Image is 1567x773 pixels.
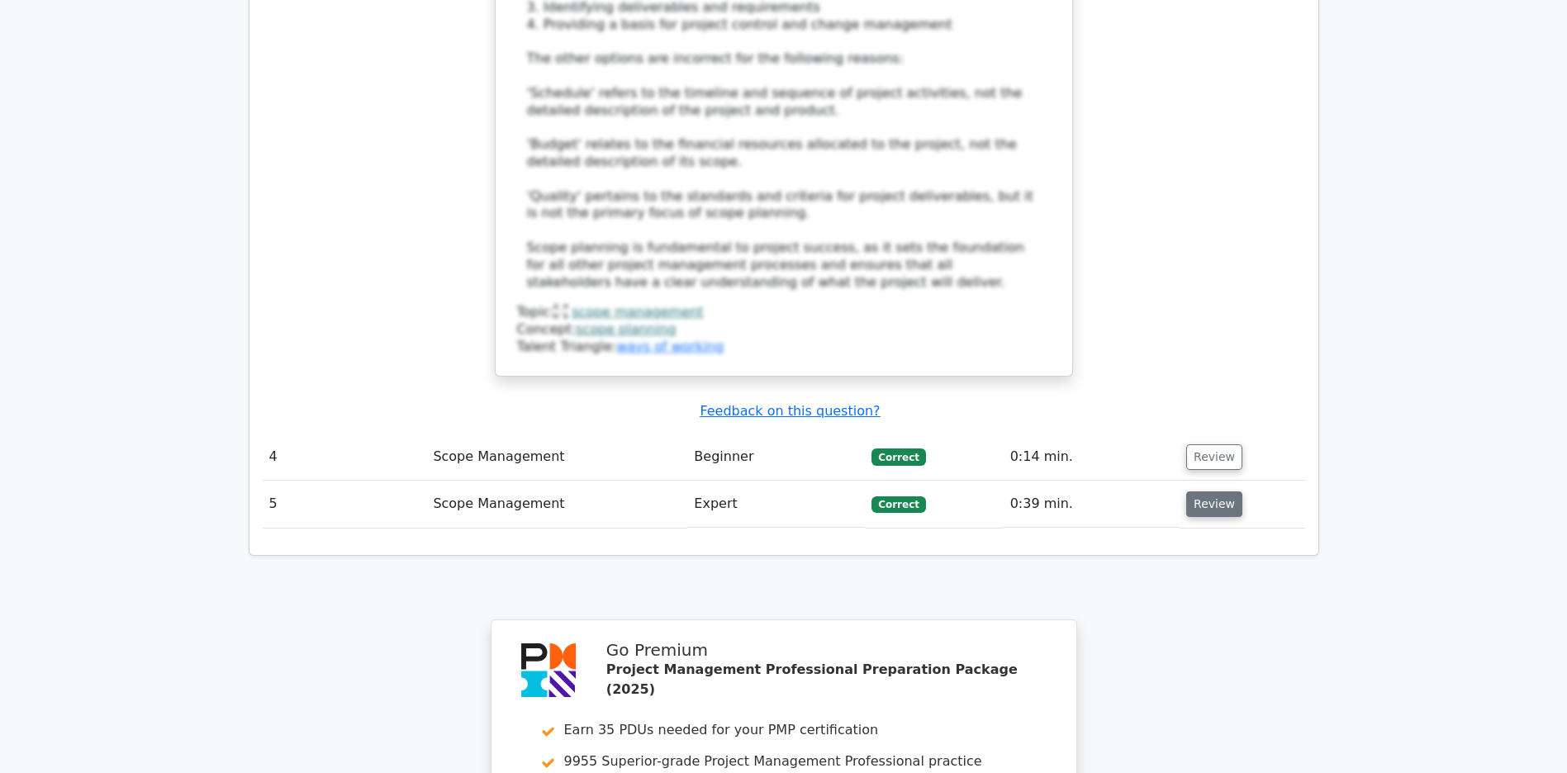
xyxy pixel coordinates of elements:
button: Review [1186,444,1242,470]
td: 0:39 min. [1004,481,1180,528]
div: Concept: [517,321,1051,339]
span: Correct [871,496,925,513]
div: Talent Triangle: [517,304,1051,355]
td: 0:14 min. [1004,434,1180,481]
a: scope management [572,304,703,320]
td: 4 [263,434,427,481]
a: Feedback on this question? [700,403,880,419]
span: Correct [871,448,925,465]
div: Topic: [517,304,1051,321]
td: 5 [263,481,427,528]
a: scope planning [576,321,676,337]
td: Beginner [687,434,865,481]
button: Review [1186,491,1242,517]
td: Scope Management [426,481,687,528]
td: Expert [687,481,865,528]
a: ways of working [616,339,724,354]
td: Scope Management [426,434,687,481]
